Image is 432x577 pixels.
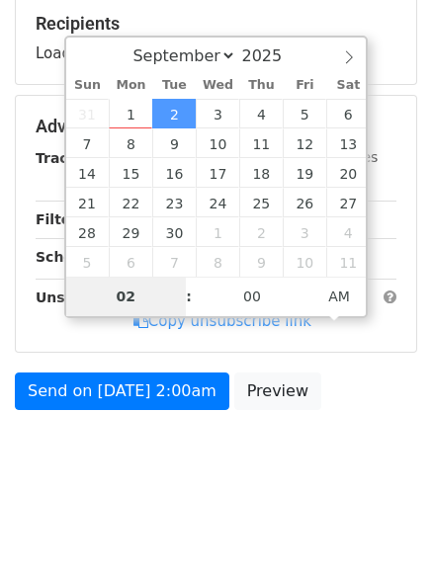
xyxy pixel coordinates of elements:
a: Send on [DATE] 2:00am [15,372,229,410]
span: Mon [109,79,152,92]
span: October 10, 2025 [283,247,326,277]
span: September 8, 2025 [109,128,152,158]
input: Minute [192,277,312,316]
span: September 15, 2025 [109,158,152,188]
span: September 21, 2025 [66,188,110,217]
span: Sat [326,79,370,92]
span: September 3, 2025 [196,99,239,128]
span: Fri [283,79,326,92]
span: September 20, 2025 [326,158,370,188]
span: September 23, 2025 [152,188,196,217]
span: October 7, 2025 [152,247,196,277]
span: September 29, 2025 [109,217,152,247]
span: September 18, 2025 [239,158,283,188]
span: September 9, 2025 [152,128,196,158]
span: October 6, 2025 [109,247,152,277]
span: September 6, 2025 [326,99,370,128]
span: September 22, 2025 [109,188,152,217]
span: September 26, 2025 [283,188,326,217]
span: September 1, 2025 [109,99,152,128]
span: September 24, 2025 [196,188,239,217]
span: September 5, 2025 [283,99,326,128]
input: Hour [66,277,187,316]
h5: Recipients [36,13,396,35]
span: September 25, 2025 [239,188,283,217]
strong: Unsubscribe [36,289,132,305]
strong: Filters [36,211,86,227]
span: September 19, 2025 [283,158,326,188]
span: October 8, 2025 [196,247,239,277]
span: September 4, 2025 [239,99,283,128]
span: September 17, 2025 [196,158,239,188]
span: September 10, 2025 [196,128,239,158]
a: Copy unsubscribe link [133,312,311,330]
span: September 14, 2025 [66,158,110,188]
span: Click to toggle [312,277,367,316]
span: October 2, 2025 [239,217,283,247]
strong: Tracking [36,150,102,166]
span: : [186,277,192,316]
span: August 31, 2025 [66,99,110,128]
a: Preview [234,372,321,410]
span: September 28, 2025 [66,217,110,247]
span: October 3, 2025 [283,217,326,247]
span: October 11, 2025 [326,247,370,277]
span: September 27, 2025 [326,188,370,217]
span: September 7, 2025 [66,128,110,158]
span: September 12, 2025 [283,128,326,158]
span: Tue [152,79,196,92]
span: Wed [196,79,239,92]
span: September 2, 2025 [152,99,196,128]
iframe: Chat Widget [333,482,432,577]
h5: Advanced [36,116,396,137]
span: September 13, 2025 [326,128,370,158]
span: September 11, 2025 [239,128,283,158]
span: October 1, 2025 [196,217,239,247]
span: September 16, 2025 [152,158,196,188]
span: September 30, 2025 [152,217,196,247]
span: October 9, 2025 [239,247,283,277]
strong: Schedule [36,249,107,265]
span: Thu [239,79,283,92]
input: Year [236,46,307,65]
span: October 4, 2025 [326,217,370,247]
div: Loading... [36,13,396,64]
span: October 5, 2025 [66,247,110,277]
span: Sun [66,79,110,92]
